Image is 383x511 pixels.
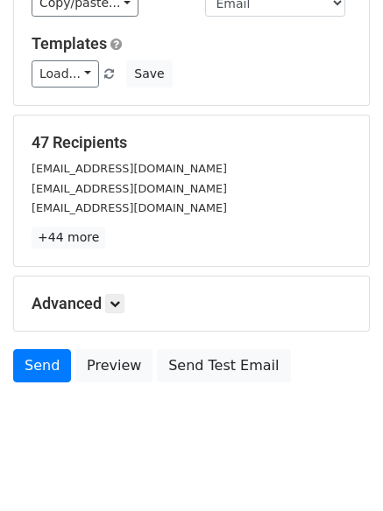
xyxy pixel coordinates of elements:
[32,294,351,313] h5: Advanced
[32,162,227,175] small: [EMAIL_ADDRESS][DOMAIN_NAME]
[157,349,290,382] a: Send Test Email
[32,182,227,195] small: [EMAIL_ADDRESS][DOMAIN_NAME]
[13,349,71,382] a: Send
[32,133,351,152] h5: 47 Recipients
[126,60,172,87] button: Save
[32,227,105,248] a: +44 more
[32,60,99,87] a: Load...
[32,201,227,214] small: [EMAIL_ADDRESS][DOMAIN_NAME]
[32,34,107,52] a: Templates
[75,349,152,382] a: Preview
[295,427,383,511] div: Widget de chat
[295,427,383,511] iframe: Chat Widget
